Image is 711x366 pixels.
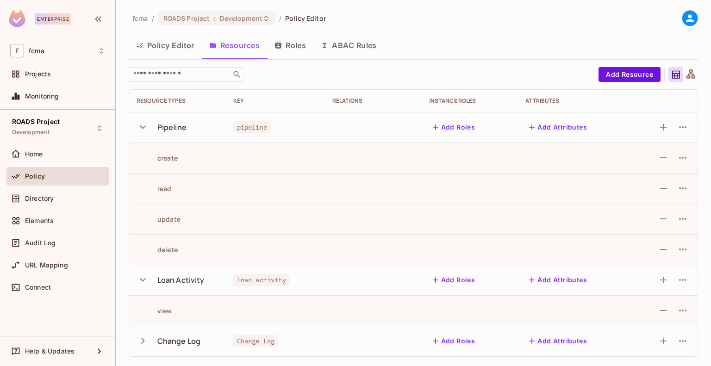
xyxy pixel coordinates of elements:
div: Change Log [157,336,201,346]
span: Elements [25,217,54,224]
button: ABAC Rules [313,34,384,57]
span: Development [12,129,50,136]
span: loan_activity [233,274,290,286]
span: ROADS Project [163,14,210,23]
div: delete [137,245,178,254]
button: Policy Editor [129,34,202,57]
li: / [279,14,281,23]
div: view [137,306,172,315]
span: Home [25,150,43,158]
div: read [137,184,172,193]
div: Enterprise [35,13,71,25]
button: Add Roles [429,120,479,135]
div: Instance roles [429,97,511,105]
button: Roles [267,34,313,57]
span: : [213,15,216,22]
button: Resources [202,34,267,57]
button: Add Roles [429,334,479,348]
div: Loan Activity [157,275,205,285]
span: Development [220,14,262,23]
button: Add Roles [429,273,479,287]
div: Pipeline [157,122,187,132]
div: update [137,215,181,223]
span: pipeline [233,121,271,133]
span: Projects [25,70,51,78]
div: Attributes [525,97,622,105]
div: create [137,154,178,162]
span: the active workspace [132,14,148,23]
button: Add Resource [599,67,661,82]
span: Help & Updates [25,347,75,355]
span: Policy Editor [285,14,326,23]
span: Change_Log [233,335,279,347]
li: / [152,14,154,23]
span: Workspace: fcma [29,47,44,55]
span: URL Mapping [25,261,68,269]
div: Resource Types [137,97,218,105]
span: ROADS Project [12,118,60,125]
button: Add Attributes [525,273,591,287]
span: F [10,44,24,57]
span: Audit Log [25,239,56,247]
span: Policy [25,173,45,180]
div: Key [233,97,318,105]
button: Add Attributes [525,334,591,348]
span: Directory [25,195,54,202]
div: Relations [332,97,414,105]
button: Add Attributes [525,120,591,135]
img: SReyMgAAAABJRU5ErkJggg== [9,10,25,27]
span: Monitoring [25,93,59,100]
span: Connect [25,284,51,291]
